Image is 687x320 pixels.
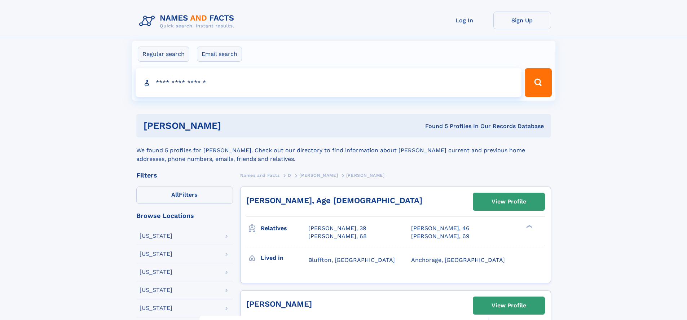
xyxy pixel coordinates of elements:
div: [US_STATE] [140,233,172,239]
div: ❯ [524,224,533,229]
a: Log In [436,12,493,29]
a: [PERSON_NAME], 46 [411,224,470,232]
a: [PERSON_NAME], Age [DEMOGRAPHIC_DATA] [246,196,422,205]
h1: [PERSON_NAME] [144,121,323,130]
div: [US_STATE] [140,251,172,257]
span: [PERSON_NAME] [299,173,338,178]
label: Email search [197,47,242,62]
div: Found 5 Profiles In Our Records Database [323,122,544,130]
a: [PERSON_NAME] [246,299,312,308]
a: View Profile [473,297,545,314]
div: View Profile [492,193,526,210]
span: Anchorage, [GEOGRAPHIC_DATA] [411,257,505,263]
img: Logo Names and Facts [136,12,240,31]
h3: Lived in [261,252,308,264]
span: All [171,191,179,198]
div: View Profile [492,297,526,314]
a: View Profile [473,193,545,210]
div: Filters [136,172,233,179]
div: We found 5 profiles for [PERSON_NAME]. Check out our directory to find information about [PERSON_... [136,137,551,163]
a: [PERSON_NAME], 68 [308,232,367,240]
div: [US_STATE] [140,305,172,311]
a: [PERSON_NAME], 69 [411,232,470,240]
button: Search Button [525,68,551,97]
div: [US_STATE] [140,287,172,293]
a: [PERSON_NAME] [299,171,338,180]
div: [US_STATE] [140,269,172,275]
span: [PERSON_NAME] [346,173,385,178]
h3: Relatives [261,222,308,234]
a: [PERSON_NAME], 39 [308,224,366,232]
div: Browse Locations [136,212,233,219]
input: search input [136,68,522,97]
label: Regular search [138,47,189,62]
span: Bluffton, [GEOGRAPHIC_DATA] [308,257,395,263]
a: D [288,171,291,180]
a: Names and Facts [240,171,280,180]
span: D [288,173,291,178]
a: Sign Up [493,12,551,29]
label: Filters [136,187,233,204]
